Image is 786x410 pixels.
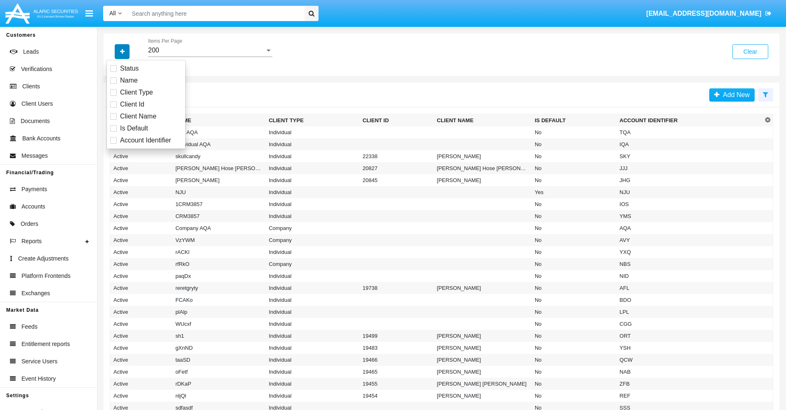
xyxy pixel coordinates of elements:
[172,246,265,258] td: rACKl
[434,378,531,390] td: [PERSON_NAME] [PERSON_NAME]
[172,294,265,306] td: FCAKo
[21,357,57,366] span: Service Users
[172,306,265,318] td: plAlp
[23,47,39,56] span: Leads
[265,294,359,306] td: Individual
[531,258,616,270] td: No
[359,174,434,186] td: 20845
[21,152,48,160] span: Messages
[265,114,359,127] th: Client Type
[531,138,616,150] td: No
[110,342,172,354] td: Active
[110,378,172,390] td: Active
[434,354,531,366] td: [PERSON_NAME]
[616,366,763,378] td: NAB
[120,100,144,109] span: Client Id
[22,82,40,91] span: Clients
[616,318,763,330] td: CGG
[531,330,616,342] td: No
[265,186,359,198] td: Individual
[110,198,172,210] td: Active
[265,354,359,366] td: Individual
[110,306,172,318] td: Active
[120,123,148,133] span: Is Default
[265,222,359,234] td: Company
[616,198,763,210] td: IOS
[359,342,434,354] td: 19483
[172,198,265,210] td: 1CRM3857
[21,220,38,228] span: Orders
[616,378,763,390] td: ZFB
[21,289,50,298] span: Exchanges
[531,294,616,306] td: No
[172,234,265,246] td: VzYWM
[265,318,359,330] td: Individual
[21,322,38,331] span: Feeds
[616,126,763,138] td: TQA
[120,88,153,97] span: Client Type
[531,306,616,318] td: No
[172,354,265,366] td: taaSD
[531,198,616,210] td: No
[172,210,265,222] td: CRM3857
[172,378,265,390] td: rDKaP
[434,174,531,186] td: [PERSON_NAME]
[642,2,776,25] a: [EMAIL_ADDRESS][DOMAIN_NAME]
[434,330,531,342] td: [PERSON_NAME]
[21,117,50,126] span: Documents
[4,1,79,26] img: Logo image
[172,258,265,270] td: rfRkO
[110,258,172,270] td: Active
[616,246,763,258] td: YXQ
[21,237,42,246] span: Reports
[172,126,265,138] td: Test AQA
[110,186,172,198] td: Active
[110,210,172,222] td: Active
[265,282,359,294] td: Individual
[531,234,616,246] td: No
[709,88,755,102] a: Add New
[21,272,71,280] span: Platform Frontends
[531,318,616,330] td: No
[110,270,172,282] td: Active
[172,342,265,354] td: gXnND
[265,162,359,174] td: Individual
[616,150,763,162] td: SKY
[172,366,265,378] td: oFetf
[531,378,616,390] td: No
[110,366,172,378] td: Active
[109,10,116,17] span: All
[265,150,359,162] td: Individual
[110,390,172,402] td: Active
[21,65,52,73] span: Verifications
[265,234,359,246] td: Company
[110,282,172,294] td: Active
[616,354,763,366] td: QCW
[172,390,265,402] td: nljQl
[616,210,763,222] td: YMS
[616,294,763,306] td: BDO
[732,44,768,59] button: Clear
[434,114,531,127] th: Client Name
[720,91,750,98] span: Add New
[531,246,616,258] td: No
[172,150,265,162] td: skullcandy
[531,342,616,354] td: No
[120,76,138,85] span: Name
[616,282,763,294] td: AFL
[265,246,359,258] td: Individual
[172,318,265,330] td: WUcxf
[110,354,172,366] td: Active
[265,306,359,318] td: Individual
[359,378,434,390] td: 19455
[616,234,763,246] td: AVY
[265,210,359,222] td: Individual
[21,202,45,211] span: Accounts
[531,270,616,282] td: No
[265,378,359,390] td: Individual
[531,390,616,402] td: No
[265,342,359,354] td: Individual
[265,138,359,150] td: Individual
[120,111,156,121] span: Client Name
[616,306,763,318] td: LPL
